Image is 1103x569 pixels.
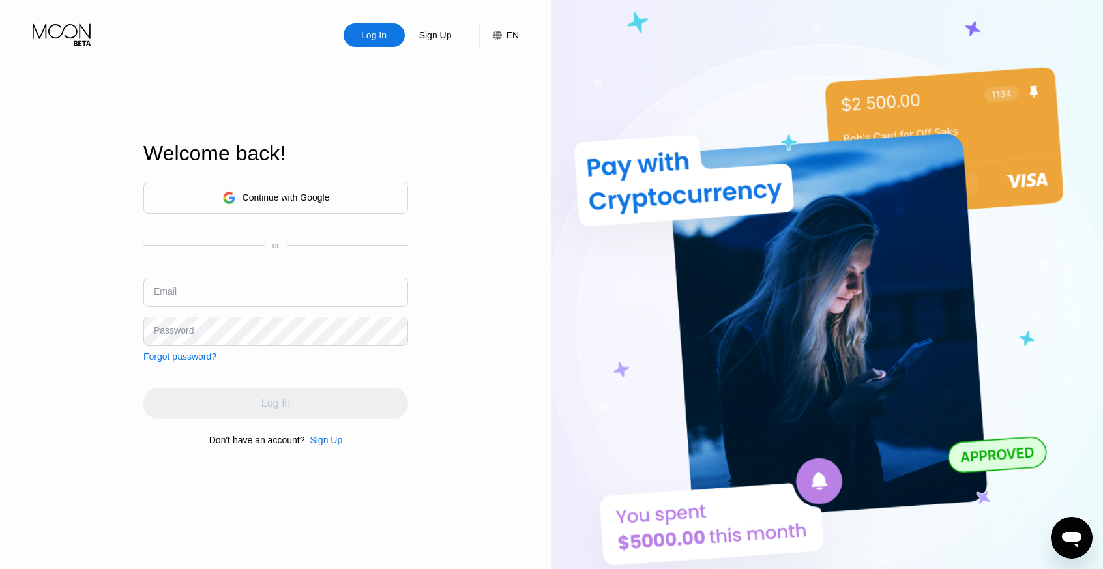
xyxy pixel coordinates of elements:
div: Log In [360,29,388,42]
div: Don't have an account? [209,435,305,445]
div: Sign Up [418,29,453,42]
div: EN [507,30,519,40]
div: Sign Up [304,435,342,445]
div: EN [479,23,519,47]
div: or [272,241,280,250]
iframe: Button to launch messaging window [1051,517,1093,559]
div: Sign Up [310,435,342,445]
div: Password [154,325,194,336]
div: Forgot password? [143,351,216,362]
div: Email [154,286,177,297]
div: Continue with Google [243,192,330,203]
div: Continue with Google [143,182,408,214]
div: Log In [344,23,405,47]
div: Sign Up [405,23,466,47]
div: Welcome back! [143,141,408,166]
